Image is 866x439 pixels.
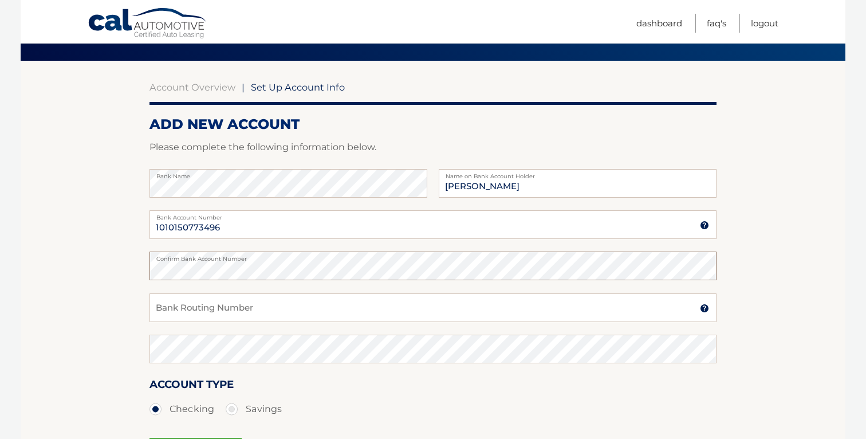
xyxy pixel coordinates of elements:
label: Checking [149,398,214,421]
label: Bank Name [149,169,427,178]
span: | [242,81,245,93]
label: Confirm Bank Account Number [149,252,717,261]
input: Name on Account (Account Holder Name) [439,169,717,198]
img: tooltip.svg [700,221,709,230]
img: tooltip.svg [700,304,709,313]
label: Account Type [149,376,234,397]
label: Savings [226,398,282,421]
label: Name on Bank Account Holder [439,169,717,178]
p: Please complete the following information below. [149,139,717,155]
label: Bank Account Number [149,210,717,219]
span: Set Up Account Info [251,81,345,93]
h2: ADD NEW ACCOUNT [149,116,717,133]
a: Dashboard [636,14,682,33]
a: Cal Automotive [88,7,208,41]
input: Bank Routing Number [149,293,717,322]
input: Bank Account Number [149,210,717,239]
a: Logout [751,14,778,33]
a: FAQ's [707,14,726,33]
a: Account Overview [149,81,235,93]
